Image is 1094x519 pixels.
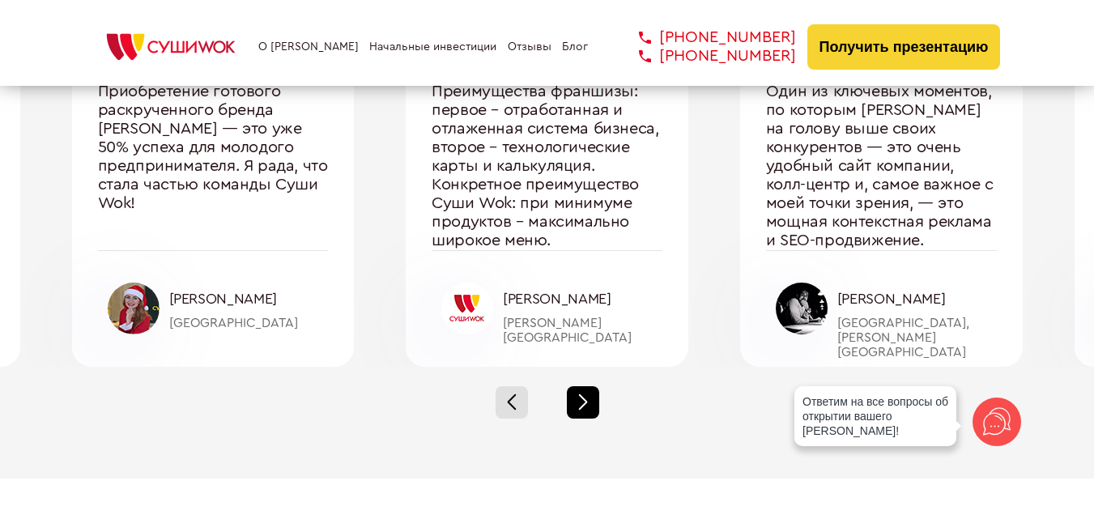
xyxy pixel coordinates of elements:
button: Получить презентацию [807,24,1001,70]
div: [GEOGRAPHIC_DATA], [PERSON_NAME][GEOGRAPHIC_DATA] [837,316,997,360]
a: [PHONE_NUMBER] [615,28,796,47]
a: [PHONE_NUMBER] [615,47,796,66]
div: Приобретение готового раскрученного бренда [PERSON_NAME] — это уже 50% успеха для молодого предпр... [98,83,329,250]
div: Преимущества франшизы: первое – отработанная и отлаженная система бизнеса, второе – технологическ... [432,83,662,250]
a: Начальные инвестиции [369,40,496,53]
div: [PERSON_NAME] [503,291,662,308]
div: [PERSON_NAME] [837,291,997,308]
a: Блог [562,40,588,53]
div: Ответим на все вопросы об открытии вашего [PERSON_NAME]! [794,386,956,446]
div: [GEOGRAPHIC_DATA] [169,316,329,330]
div: [PERSON_NAME][GEOGRAPHIC_DATA] [503,316,662,346]
div: Один из ключевых моментов, по которым [PERSON_NAME] на голову выше своих конкурентов — это очень ... [766,83,997,250]
a: Отзывы [508,40,551,53]
a: О [PERSON_NAME] [258,40,359,53]
div: [PERSON_NAME] [169,291,329,308]
img: СУШИWOK [94,29,248,65]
